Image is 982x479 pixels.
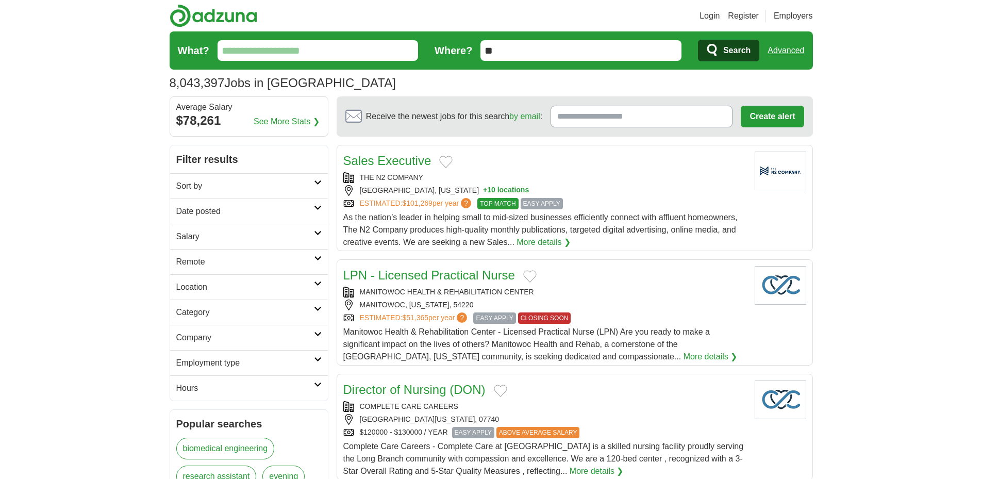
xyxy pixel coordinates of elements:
[494,385,507,397] button: Add to favorite jobs
[343,401,746,412] div: COMPLETE CARE CAREERS
[170,74,225,92] span: 8,043,397
[343,185,746,196] div: [GEOGRAPHIC_DATA], [US_STATE]
[343,442,744,475] span: Complete Care Careers - Complete Care at [GEOGRAPHIC_DATA] is a skilled nursing facility proudly ...
[570,465,624,477] a: More details ❯
[723,40,751,61] span: Search
[343,154,431,168] a: Sales Executive
[360,312,470,324] a: ESTIMATED:$51,365per year?
[170,375,328,401] a: Hours
[728,10,759,22] a: Register
[170,199,328,224] a: Date posted
[170,173,328,199] a: Sort by
[178,43,209,58] label: What?
[402,313,428,322] span: $51,365
[343,327,710,361] span: Manitowoc Health & Rehabilitation Center - Licensed Practical Nurse (LPN) Are you ready to make a...
[343,287,746,298] div: MANITOWOC HEALTH & REHABILITATION CENTER
[755,152,806,190] img: Company logo
[435,43,472,58] label: Where?
[684,351,738,363] a: More details ❯
[176,306,314,319] h2: Category
[176,357,314,369] h2: Employment type
[170,76,396,90] h1: Jobs in [GEOGRAPHIC_DATA]
[452,427,494,438] span: EASY APPLY
[768,40,804,61] a: Advanced
[176,180,314,192] h2: Sort by
[477,198,518,209] span: TOP MATCH
[170,4,257,27] img: Adzuna logo
[176,332,314,344] h2: Company
[170,249,328,274] a: Remote
[176,103,322,111] div: Average Salary
[176,230,314,243] h2: Salary
[176,416,322,432] h2: Popular searches
[496,427,580,438] span: ABOVE AVERAGE SALARY
[343,427,746,438] div: $120000 - $130000 / YEAR
[700,10,720,22] a: Login
[461,198,471,208] span: ?
[755,381,806,419] img: Company logo
[755,266,806,305] img: Company logo
[254,115,320,128] a: See More Stats ❯
[170,274,328,300] a: Location
[343,414,746,425] div: [GEOGRAPHIC_DATA][US_STATE], 07740
[360,198,474,209] a: ESTIMATED:$101,269per year?
[176,281,314,293] h2: Location
[473,312,515,324] span: EASY APPLY
[343,300,746,310] div: MANITOWOC, [US_STATE], 54220
[741,106,804,127] button: Create alert
[518,312,571,324] span: CLOSING SOON
[517,236,571,249] a: More details ❯
[343,268,515,282] a: LPN - Licensed Practical Nurse
[774,10,813,22] a: Employers
[523,270,537,283] button: Add to favorite jobs
[366,110,542,123] span: Receive the newest jobs for this search :
[483,185,487,196] span: +
[176,438,275,459] a: biomedical engineering
[176,205,314,218] h2: Date posted
[521,198,563,209] span: EASY APPLY
[343,383,486,397] a: Director of Nursing (DON)
[170,325,328,350] a: Company
[176,111,322,130] div: $78,261
[176,382,314,394] h2: Hours
[483,185,529,196] button: +10 locations
[343,172,746,183] div: THE N2 COMPANY
[170,300,328,325] a: Category
[176,256,314,268] h2: Remote
[170,145,328,173] h2: Filter results
[343,213,738,246] span: As the nation’s leader in helping small to mid-sized businesses efficiently connect with affluent...
[170,350,328,375] a: Employment type
[402,199,432,207] span: $101,269
[457,312,467,323] span: ?
[698,40,759,61] button: Search
[509,112,540,121] a: by email
[170,224,328,249] a: Salary
[439,156,453,168] button: Add to favorite jobs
